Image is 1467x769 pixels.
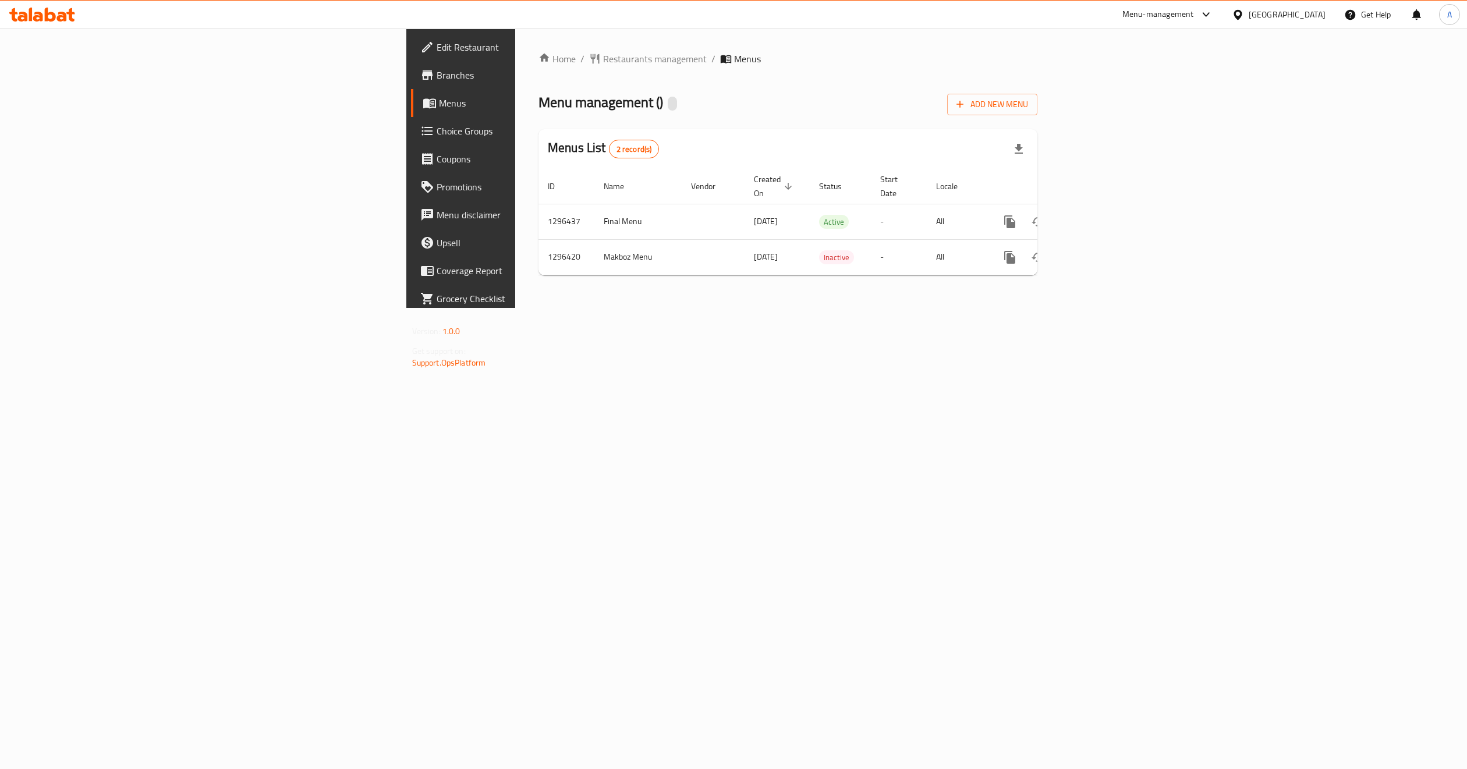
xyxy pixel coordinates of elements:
span: A [1447,8,1452,21]
h2: Menus List [548,139,659,158]
a: Upsell [411,229,651,257]
button: Add New Menu [947,94,1037,115]
span: Name [604,179,639,193]
span: Upsell [437,236,642,250]
td: All [927,239,987,275]
div: Export file [1005,135,1033,163]
span: Coverage Report [437,264,642,278]
span: Menus [439,96,642,110]
table: enhanced table [538,169,1117,275]
a: Choice Groups [411,117,651,145]
a: Support.OpsPlatform [412,355,486,370]
span: Start Date [880,172,913,200]
nav: breadcrumb [538,52,1037,66]
span: Restaurants management [603,52,707,66]
button: more [996,243,1024,271]
button: more [996,208,1024,236]
td: - [871,239,927,275]
span: [DATE] [754,249,778,264]
div: [GEOGRAPHIC_DATA] [1249,8,1326,21]
span: Edit Restaurant [437,40,642,54]
li: / [711,52,715,66]
span: Menus [734,52,761,66]
button: Change Status [1024,243,1052,271]
div: Total records count [609,140,660,158]
span: 1.0.0 [442,324,460,339]
span: 2 record(s) [610,144,659,155]
span: Grocery Checklist [437,292,642,306]
span: Choice Groups [437,124,642,138]
a: Menus [411,89,651,117]
span: Locale [936,179,973,193]
td: All [927,204,987,239]
span: Add New Menu [956,97,1028,112]
a: Branches [411,61,651,89]
span: Vendor [691,179,731,193]
span: Menu disclaimer [437,208,642,222]
th: Actions [987,169,1117,204]
a: Menu disclaimer [411,201,651,229]
span: Inactive [819,251,854,264]
div: Inactive [819,250,854,264]
a: Coverage Report [411,257,651,285]
div: Menu-management [1122,8,1194,22]
span: Status [819,179,857,193]
a: Edit Restaurant [411,33,651,61]
span: ID [548,179,570,193]
span: Get support on: [412,343,466,359]
span: [DATE] [754,214,778,229]
span: Created On [754,172,796,200]
span: Promotions [437,180,642,194]
span: Branches [437,68,642,82]
a: Promotions [411,173,651,201]
span: Active [819,215,849,229]
span: Version: [412,324,441,339]
td: - [871,204,927,239]
span: Coupons [437,152,642,166]
button: Change Status [1024,208,1052,236]
a: Coupons [411,145,651,173]
a: Grocery Checklist [411,285,651,313]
